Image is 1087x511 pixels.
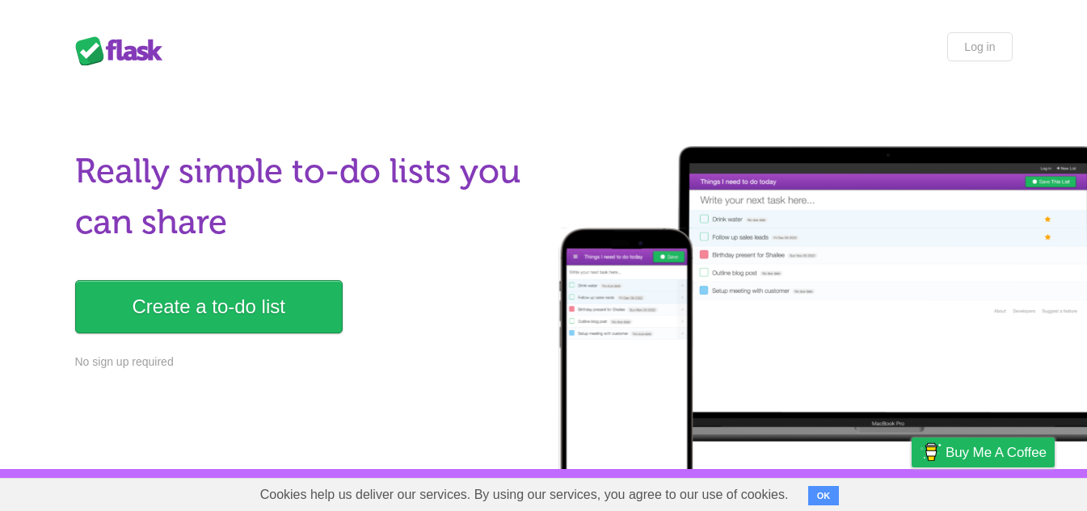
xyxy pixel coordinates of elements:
[244,479,805,511] span: Cookies help us deliver our services. By using our services, you agree to our use of cookies.
[75,36,172,65] div: Flask Lists
[808,486,840,505] button: OK
[946,438,1047,467] span: Buy me a coffee
[912,438,1055,467] a: Buy me a coffee
[75,280,343,333] a: Create a to-do list
[920,438,942,466] img: Buy me a coffee
[75,354,534,371] p: No sign up required
[75,146,534,248] h1: Really simple to-do lists you can share
[947,32,1012,61] a: Log in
